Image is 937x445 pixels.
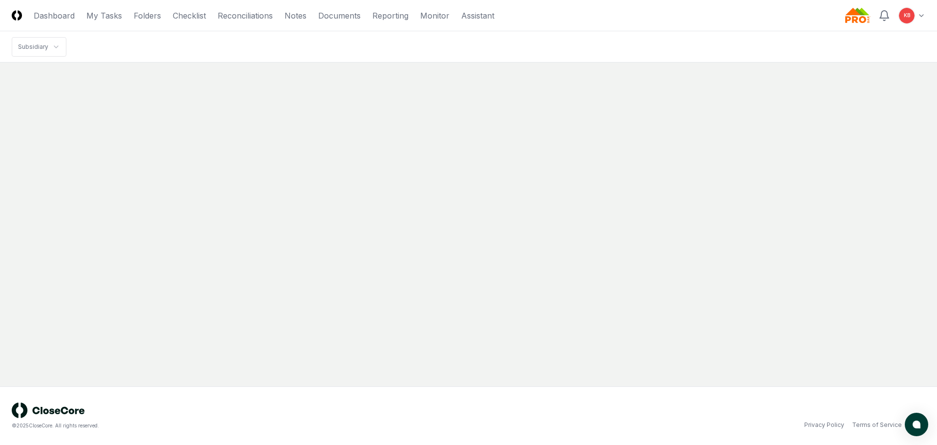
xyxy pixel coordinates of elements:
[12,10,22,21] img: Logo
[173,10,206,21] a: Checklist
[218,10,273,21] a: Reconciliations
[86,10,122,21] a: My Tasks
[34,10,75,21] a: Dashboard
[845,8,871,23] img: Probar logo
[18,42,48,51] div: Subsidiary
[852,421,902,429] a: Terms of Service
[372,10,408,21] a: Reporting
[804,421,844,429] a: Privacy Policy
[461,10,494,21] a: Assistant
[318,10,361,21] a: Documents
[898,7,916,24] button: KB
[12,403,85,418] img: logo
[285,10,306,21] a: Notes
[12,37,66,57] nav: breadcrumb
[904,12,910,19] span: KB
[12,422,468,429] div: © 2025 CloseCore. All rights reserved.
[420,10,449,21] a: Monitor
[134,10,161,21] a: Folders
[905,413,928,436] button: atlas-launcher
